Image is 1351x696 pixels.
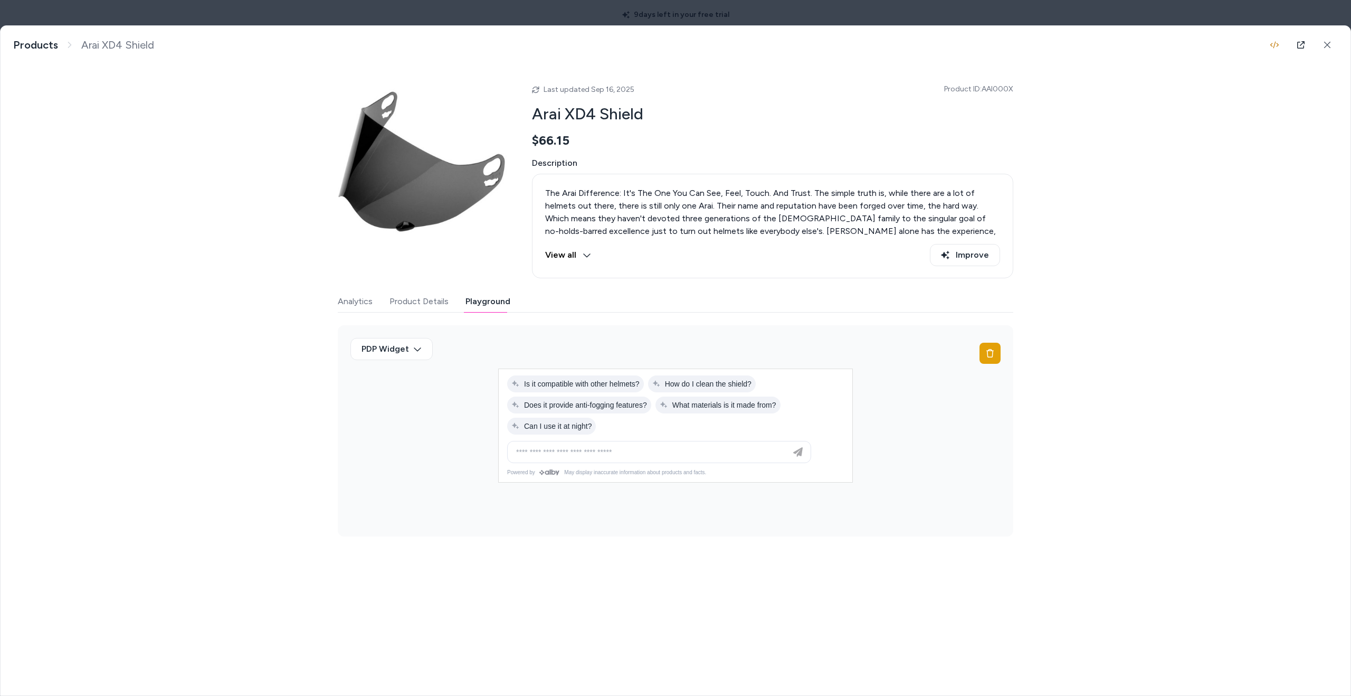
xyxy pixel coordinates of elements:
[544,85,634,94] span: Last updated Sep 16, 2025
[930,244,1000,266] button: Improve
[532,133,569,148] span: $66.15
[361,343,409,355] span: PDP Widget
[532,157,1013,170] span: Description
[338,77,507,246] img: X002.jpg
[81,39,154,52] span: Arai XD4 Shield
[350,338,433,360] button: PDP Widget
[545,187,1000,288] p: The Arai Difference: It's The One You Can See, Feel, Touch. And Trust. The simple truth is, while...
[532,104,1013,124] h2: Arai XD4 Shield
[545,244,591,266] button: View all
[389,291,449,312] button: Product Details
[13,39,58,52] a: Products
[13,39,154,52] nav: breadcrumb
[465,291,510,312] button: Playground
[338,291,373,312] button: Analytics
[944,84,1013,95] span: Product ID: AAI000X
